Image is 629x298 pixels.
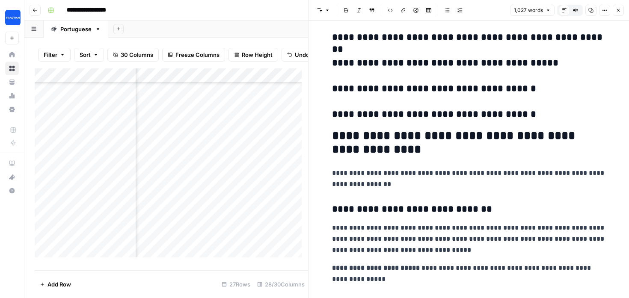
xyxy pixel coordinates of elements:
span: 30 Columns [121,50,153,59]
button: Filter [38,48,71,62]
div: 28/30 Columns [254,277,308,291]
button: What's new? [5,170,19,184]
div: Portuguese [60,25,92,33]
a: Your Data [5,75,19,89]
button: Sort [74,48,104,62]
div: 27 Rows [218,277,254,291]
button: Workspace: Tractian [5,7,19,28]
span: Filter [44,50,57,59]
img: Tractian Logo [5,10,21,25]
a: Home [5,48,19,62]
button: 30 Columns [107,48,159,62]
a: Browse [5,62,19,75]
button: Undo [282,48,315,62]
div: What's new? [6,171,18,183]
a: AirOps Academy [5,156,19,170]
span: Freeze Columns [175,50,220,59]
span: Sort [80,50,91,59]
a: Portuguese [44,21,108,38]
a: Usage [5,89,19,103]
span: 1,027 words [514,6,543,14]
button: Row Height [228,48,278,62]
span: Undo [295,50,309,59]
button: Add Row [35,277,76,291]
a: Settings [5,103,19,116]
span: Row Height [242,50,273,59]
span: Add Row [47,280,71,289]
button: Freeze Columns [162,48,225,62]
button: Help + Support [5,184,19,198]
button: 1,027 words [510,5,555,16]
